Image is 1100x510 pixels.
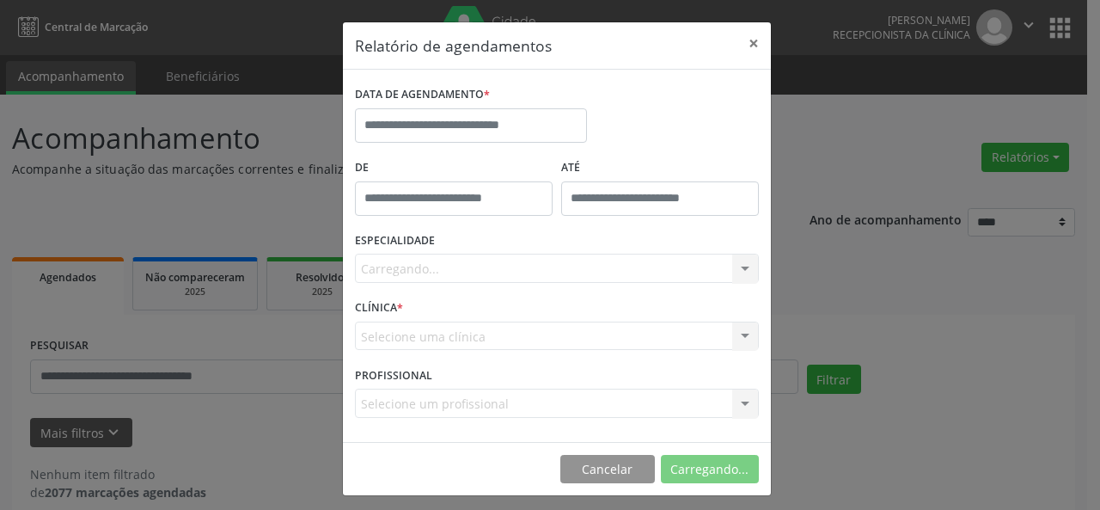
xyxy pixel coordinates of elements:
[355,82,490,108] label: DATA DE AGENDAMENTO
[355,228,435,255] label: ESPECIALIDADE
[355,362,432,389] label: PROFISSIONAL
[661,455,759,484] button: Carregando...
[736,22,771,65] button: Close
[561,155,759,181] label: ATÉ
[355,34,552,57] h5: Relatório de agendamentos
[355,155,553,181] label: De
[355,295,403,322] label: CLÍNICA
[560,455,655,484] button: Cancelar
